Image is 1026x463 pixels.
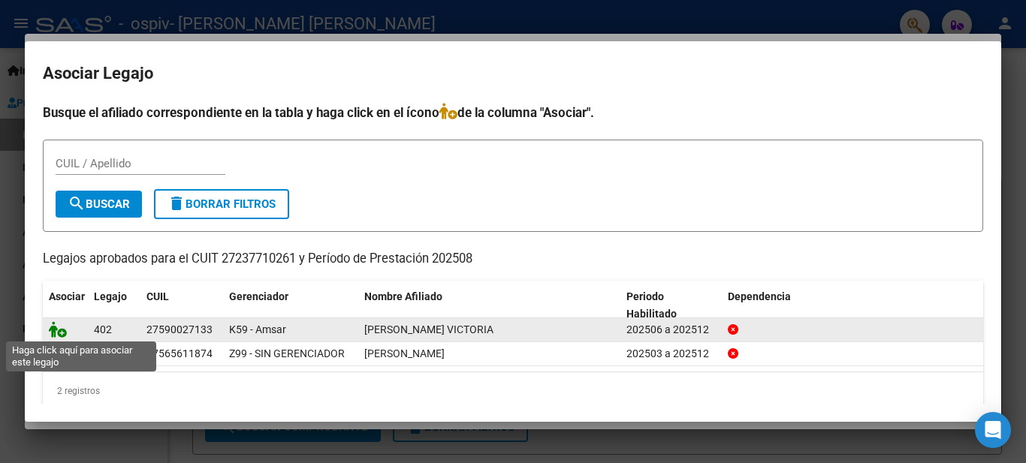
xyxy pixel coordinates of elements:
mat-icon: search [68,194,86,212]
button: Borrar Filtros [154,189,289,219]
span: K59 - Amsar [229,323,286,335]
div: 202503 a 202512 [626,345,716,362]
h4: Busque el afiliado correspondiente en la tabla y haga click en el ícono de la columna "Asociar". [43,103,983,122]
span: Borrar Filtros [167,197,276,211]
datatable-header-cell: Asociar [43,281,88,330]
p: Legajos aprobados para el CUIT 27237710261 y Período de Prestación 202508 [43,250,983,269]
div: 27590027133 [146,321,213,338]
span: 376 [94,347,112,359]
div: Open Intercom Messenger [975,412,1011,448]
datatable-header-cell: Periodo Habilitado [620,281,722,330]
span: Nombre Afiliado [364,290,442,302]
span: SOSA DELFINA VICTORIA [364,323,493,335]
span: Z99 - SIN GERENCIADOR [229,347,345,359]
span: Periodo Habilitado [626,290,677,320]
datatable-header-cell: CUIL [140,281,223,330]
div: 202506 a 202512 [626,321,716,338]
span: Legajo [94,290,127,302]
datatable-header-cell: Gerenciador [223,281,358,330]
span: Buscar [68,197,130,211]
span: 402 [94,323,112,335]
span: ABREGO VERGARA EMMA MAITENA [364,347,445,359]
span: Gerenciador [229,290,288,302]
mat-icon: delete [167,194,186,212]
datatable-header-cell: Dependencia [722,281,984,330]
datatable-header-cell: Nombre Afiliado [358,281,620,330]
span: Dependencia [728,290,791,302]
span: CUIL [146,290,169,302]
div: 2 registros [43,372,983,410]
button: Buscar [56,191,142,218]
div: 27565611874 [146,345,213,362]
datatable-header-cell: Legajo [88,281,140,330]
span: Asociar [49,290,85,302]
h2: Asociar Legajo [43,59,983,88]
